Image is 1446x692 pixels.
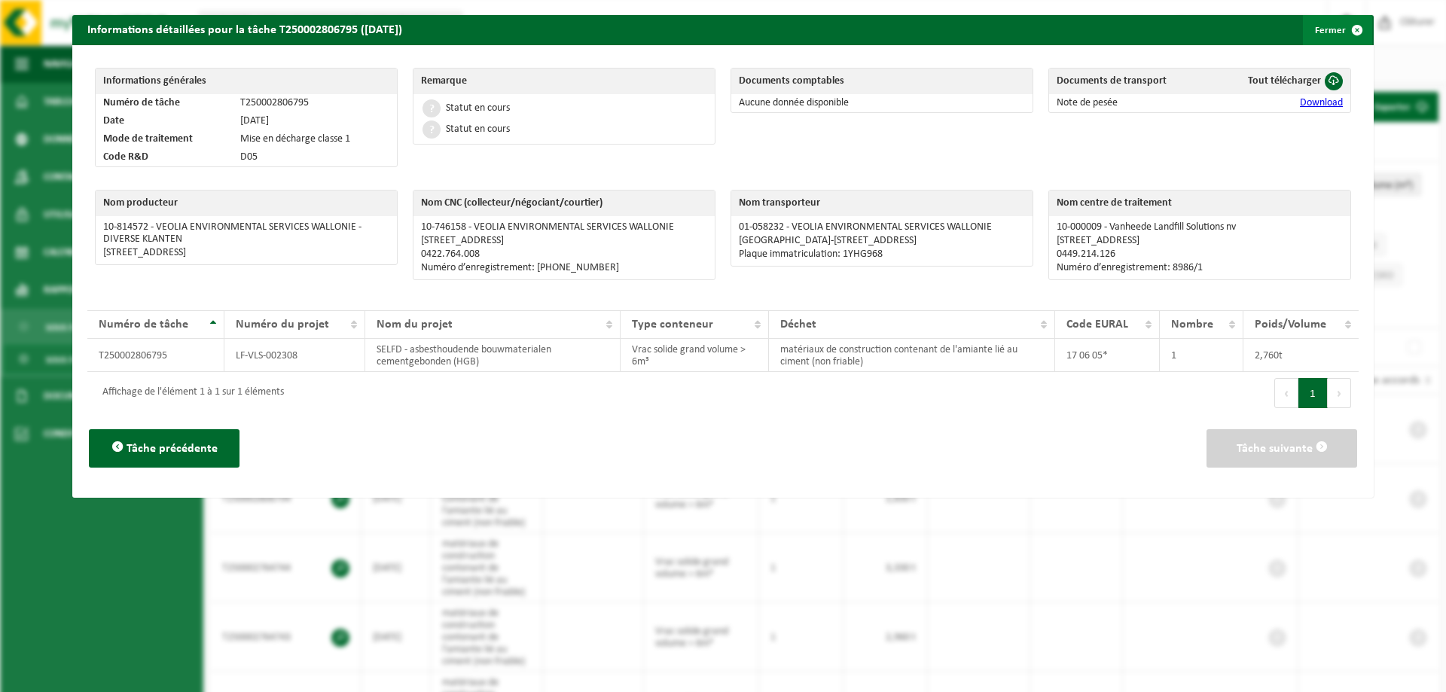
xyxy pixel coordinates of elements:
td: Mise en décharge classe 1 [233,130,397,148]
p: [GEOGRAPHIC_DATA]-[STREET_ADDRESS] [739,235,1025,247]
p: 0422.764.008 [421,248,707,261]
p: [STREET_ADDRESS] [103,247,389,259]
span: Déchet [780,319,816,331]
td: Aucune donnée disponible [731,94,1033,112]
td: Vrac solide grand volume > 6m³ [621,339,769,372]
td: Numéro de tâche [96,94,233,112]
span: Code EURAL [1066,319,1128,331]
span: Numéro de tâche [99,319,188,331]
span: Tâche suivante [1237,443,1313,455]
button: Previous [1274,378,1298,408]
td: T250002806795 [87,339,224,372]
th: Remarque [413,69,715,94]
button: Next [1328,378,1351,408]
p: [STREET_ADDRESS] [421,235,707,247]
div: Affichage de l'élément 1 à 1 sur 1 éléments [95,380,284,407]
button: 1 [1298,378,1328,408]
th: Nom producteur [96,191,397,216]
div: Statut en cours [446,103,510,114]
p: Numéro d’enregistrement: [PHONE_NUMBER] [421,262,707,274]
div: Statut en cours [446,124,510,135]
a: Download [1300,97,1343,108]
th: Documents de transport [1049,69,1210,94]
span: Nom du projet [377,319,453,331]
th: Nom CNC (collecteur/négociant/courtier) [413,191,715,216]
td: 17 06 05* [1055,339,1161,372]
th: Informations générales [96,69,397,94]
p: Numéro d’enregistrement: 8986/1 [1057,262,1343,274]
td: Mode de traitement [96,130,233,148]
td: 1 [1160,339,1243,372]
button: Tâche suivante [1207,429,1357,468]
span: Nombre [1171,319,1213,331]
p: Plaque immatriculation: 1YHG968 [739,248,1025,261]
button: Fermer [1303,15,1372,45]
th: Nom transporteur [731,191,1033,216]
span: Poids/Volume [1255,319,1326,331]
td: [DATE] [233,112,397,130]
td: D05 [233,148,397,166]
th: Documents comptables [731,69,1033,94]
button: Tâche précédente [89,429,239,468]
h2: Informations détaillées pour la tâche T250002806795 ([DATE]) [72,15,417,44]
td: T250002806795 [233,94,397,112]
span: Type conteneur [632,319,713,331]
td: LF-VLS-002308 [224,339,365,372]
td: Code R&D [96,148,233,166]
p: 10-000009 - Vanheede Landfill Solutions nv [1057,221,1343,233]
p: 10-814572 - VEOLIA ENVIRONMENTAL SERVICES WALLONIE - DIVERSE KLANTEN [103,221,389,245]
td: SELFD - asbesthoudende bouwmaterialen cementgebonden (HGB) [365,339,621,372]
td: 2,760t [1243,339,1359,372]
span: Tout télécharger [1248,75,1321,87]
td: Date [96,112,233,130]
span: Tâche précédente [127,443,218,455]
th: Nom centre de traitement [1049,191,1350,216]
span: Numéro du projet [236,319,329,331]
p: 10-746158 - VEOLIA ENVIRONMENTAL SERVICES WALLONIE [421,221,707,233]
p: [STREET_ADDRESS] [1057,235,1343,247]
p: 01-058232 - VEOLIA ENVIRONMENTAL SERVICES WALLONIE [739,221,1025,233]
td: matériaux de construction contenant de l'amiante lié au ciment (non friable) [769,339,1055,372]
p: 0449.214.126 [1057,248,1343,261]
td: Note de pesée [1049,94,1210,112]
